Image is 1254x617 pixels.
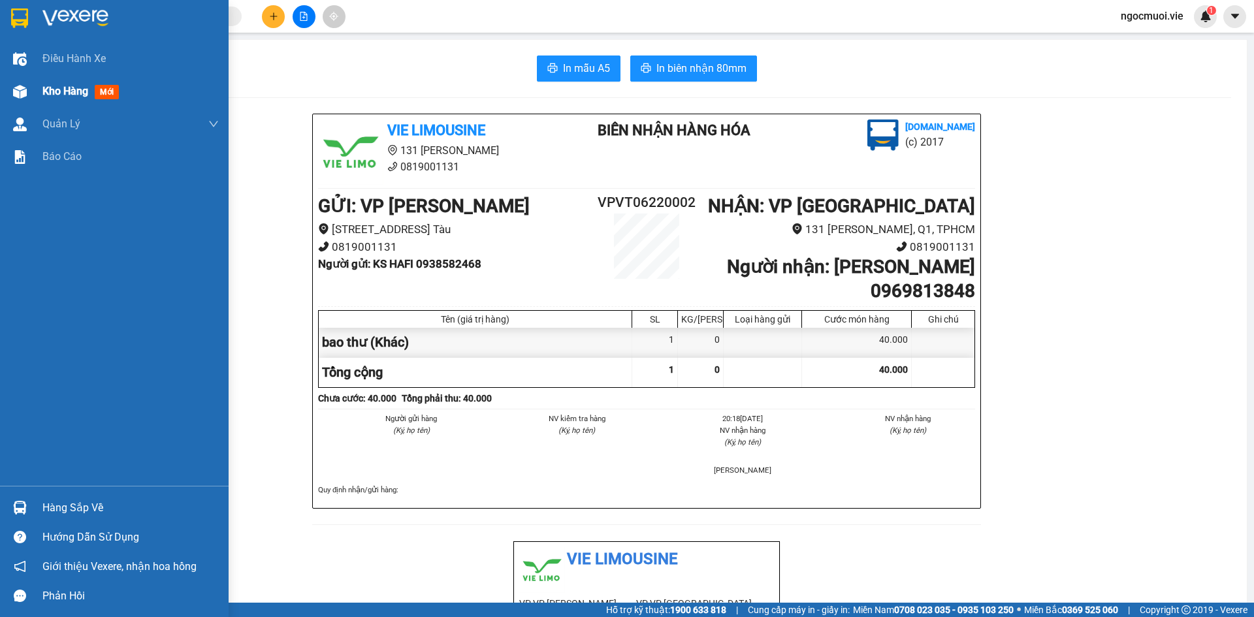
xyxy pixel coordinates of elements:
span: phone [318,241,329,252]
span: plus [269,12,278,21]
span: printer [547,63,558,75]
span: phone [896,241,907,252]
li: 0819001131 [318,159,561,175]
img: warehouse-icon [13,52,27,66]
li: Vie Limousine [519,547,774,572]
b: [DOMAIN_NAME] [905,121,975,132]
span: Giới thiệu Vexere, nhận hoa hồng [42,558,197,575]
span: In biên nhận 80mm [656,60,747,76]
div: 0 [678,328,724,357]
button: aim [323,5,346,28]
span: | [736,603,738,617]
li: Người gửi hàng [344,413,479,424]
span: down [208,119,219,129]
i: (Ký, họ tên) [724,437,761,447]
li: 0819001131 [701,238,975,256]
span: copyright [1182,605,1191,614]
span: 1 [669,364,674,375]
b: Biên nhận hàng hóa [598,122,750,138]
li: VP VP [PERSON_NAME] [519,596,636,610]
span: 40.000 [879,364,908,375]
button: plus [262,5,285,28]
li: VP VP [GEOGRAPHIC_DATA] [636,596,753,610]
li: [STREET_ADDRESS] Tàu [318,221,592,238]
button: file-add [293,5,315,28]
span: printer [641,63,651,75]
div: Phản hồi [42,586,219,606]
b: Vie Limousine [387,122,485,138]
strong: 0369 525 060 [1062,605,1118,615]
img: solution-icon [13,150,27,164]
div: 40.000 [802,328,912,357]
b: GỬI : VP [PERSON_NAME] [318,195,530,217]
li: NV nhận hàng [675,424,810,436]
button: printerIn biên nhận 80mm [630,55,757,82]
li: [PERSON_NAME] [675,464,810,476]
span: Điều hành xe [42,50,106,67]
li: NV kiểm tra hàng [510,413,645,424]
li: 20:18[DATE] [675,413,810,424]
div: SL [635,314,674,324]
sup: 1 [1207,6,1216,15]
span: ngocmuoi.vie [1110,8,1194,24]
b: Người nhận : [PERSON_NAME] 0969813848 [727,256,975,301]
img: icon-new-feature [1200,10,1212,22]
span: 1 [1209,6,1214,15]
span: In mẫu A5 [563,60,610,76]
b: NHẬN : VP [GEOGRAPHIC_DATA] [708,195,975,217]
span: environment [792,223,803,234]
i: (Ký, họ tên) [393,426,430,435]
div: Cước món hàng [805,314,908,324]
span: phone [387,161,398,172]
div: Tên (giá trị hàng) [322,314,628,324]
i: (Ký, họ tên) [558,426,595,435]
i: (Ký, họ tên) [890,426,926,435]
b: Tổng phải thu: 40.000 [402,393,492,403]
span: Tổng cộng [322,364,383,380]
strong: 0708 023 035 - 0935 103 250 [894,605,1014,615]
span: Báo cáo [42,148,82,165]
b: Chưa cước : 40.000 [318,393,396,403]
img: warehouse-icon [13,118,27,131]
span: Miền Nam [853,603,1014,617]
span: 0 [715,364,720,375]
span: mới [95,85,119,99]
span: | [1128,603,1130,617]
span: Cung cấp máy in - giấy in: [748,603,850,617]
span: Quản Lý [42,116,80,132]
span: Hỗ trợ kỹ thuật: [606,603,726,617]
li: (c) 2017 [905,134,975,150]
div: Hàng sắp về [42,498,219,518]
li: NV nhận hàng [841,413,976,424]
div: Quy định nhận/gửi hàng : [318,484,975,496]
strong: 1900 633 818 [670,605,726,615]
div: bao thư (Khác) [319,328,632,357]
span: Kho hàng [42,85,88,97]
span: caret-down [1229,10,1241,22]
span: ⚪️ [1017,607,1021,612]
li: 131 [PERSON_NAME], Q1, TPHCM [701,221,975,238]
img: logo.jpg [318,119,383,185]
img: warehouse-icon [13,501,27,514]
li: 0819001131 [318,238,592,256]
span: file-add [299,12,308,21]
button: caret-down [1223,5,1246,28]
span: message [14,590,26,602]
div: Hướng dẫn sử dụng [42,528,219,547]
img: logo.jpg [867,119,899,151]
span: environment [318,223,329,234]
span: aim [329,12,338,21]
div: Loại hàng gửi [727,314,798,324]
img: warehouse-icon [13,85,27,99]
button: printerIn mẫu A5 [537,55,620,82]
span: Miền Bắc [1024,603,1118,617]
h2: VPVT06220002 [592,192,701,214]
span: notification [14,560,26,573]
div: Ghi chú [915,314,971,324]
img: logo.jpg [519,547,565,593]
div: 1 [632,328,678,357]
span: question-circle [14,531,26,543]
b: Người gửi : KS HAFI 0938582468 [318,257,481,270]
span: environment [387,145,398,155]
div: KG/[PERSON_NAME] [681,314,720,324]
